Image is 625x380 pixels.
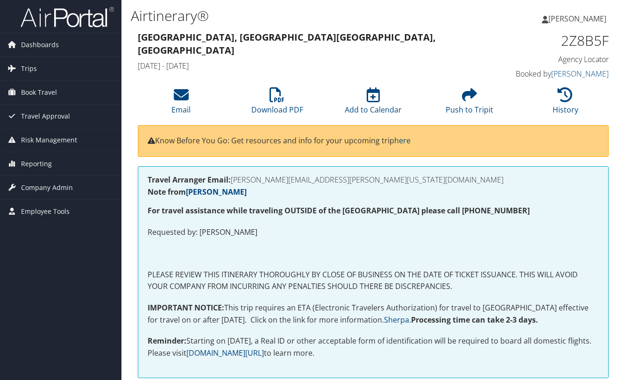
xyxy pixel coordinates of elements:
span: Company Admin [21,176,73,199]
a: Download PDF [251,92,303,115]
p: Starting on [DATE], a Real ID or other acceptable form of identification will be required to boar... [148,335,599,359]
h4: [PERSON_NAME][EMAIL_ADDRESS][PERSON_NAME][US_STATE][DOMAIN_NAME] [148,176,599,183]
strong: Processing time can take 2-3 days. [411,315,538,325]
p: Requested by: [PERSON_NAME] [148,226,599,239]
p: PLEASE REVIEW THIS ITINERARY THOROUGHLY BY CLOSE OF BUSINESS ON THE DATE OF TICKET ISSUANCE. THIS... [148,269,599,293]
h4: Agency Locator [502,54,609,64]
strong: Travel Arranger Email: [148,175,231,185]
a: [DOMAIN_NAME][URL] [186,348,264,358]
p: Know Before You Go: Get resources and info for your upcoming trip [148,135,599,147]
a: History [553,92,578,115]
h1: Airtinerary® [131,6,454,26]
span: Risk Management [21,128,77,152]
span: Reporting [21,152,52,176]
a: Add to Calendar [345,92,402,115]
strong: Note from [148,187,247,197]
span: Travel Approval [21,105,70,128]
img: airportal-logo.png [21,6,114,28]
span: Dashboards [21,33,59,56]
a: Sherpa [384,315,409,325]
p: This trip requires an ETA (Electronic Travelers Authorization) for travel to [GEOGRAPHIC_DATA] ef... [148,302,599,326]
a: Email [171,92,191,115]
span: Employee Tools [21,200,70,223]
strong: IMPORTANT NOTICE: [148,303,224,313]
a: here [394,135,411,146]
strong: Reminder: [148,336,186,346]
a: [PERSON_NAME] [551,69,609,79]
a: [PERSON_NAME] [186,187,247,197]
a: [PERSON_NAME] [542,5,616,33]
h4: Booked by [502,69,609,79]
strong: [GEOGRAPHIC_DATA], [GEOGRAPHIC_DATA] [GEOGRAPHIC_DATA], [GEOGRAPHIC_DATA] [138,31,436,56]
h4: [DATE] - [DATE] [138,61,488,71]
span: Trips [21,57,37,80]
span: Book Travel [21,81,57,104]
strong: For travel assistance while traveling OUTSIDE of the [GEOGRAPHIC_DATA] please call [PHONE_NUMBER] [148,205,530,216]
h1: 2Z8B5F [502,31,609,50]
a: Push to Tripit [446,92,493,115]
span: [PERSON_NAME] [548,14,606,24]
